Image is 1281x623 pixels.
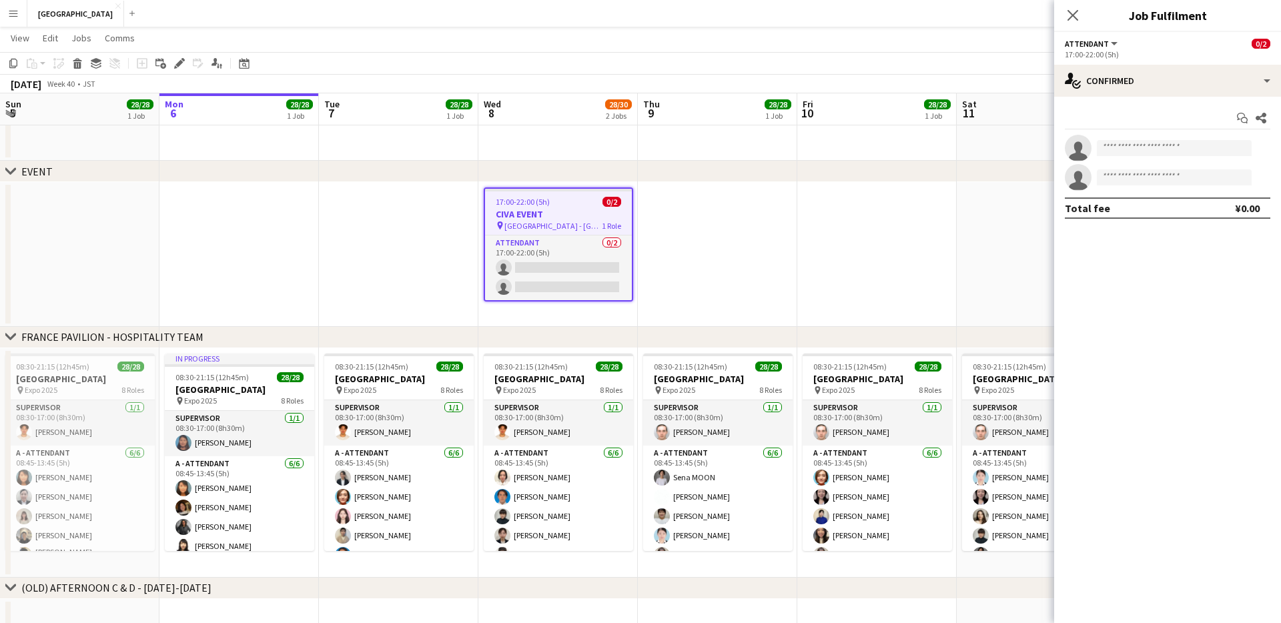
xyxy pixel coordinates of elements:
[504,221,602,231] span: [GEOGRAPHIC_DATA] - [GEOGRAPHIC_DATA] EXPO 2025
[484,400,633,446] app-card-role: SUPERVISOR1/108:30-17:00 (8h30m)[PERSON_NAME]
[494,362,568,372] span: 08:30-21:15 (12h45m)
[643,354,793,551] div: 08:30-21:15 (12h45m)28/28[GEOGRAPHIC_DATA] Expo 20258 RolesSUPERVISOR1/108:30-17:00 (8h30m)[PERSO...
[663,385,695,395] span: Expo 2025
[281,396,304,406] span: 8 Roles
[335,362,408,372] span: 08:30-21:15 (12h45m)
[440,385,463,395] span: 8 Roles
[960,105,977,121] span: 11
[99,29,140,47] a: Comms
[1065,39,1120,49] button: ATTENDANT
[127,99,153,109] span: 28/28
[485,235,632,300] app-card-role: ATTENDANT0/217:00-22:00 (5h)
[71,32,91,44] span: Jobs
[484,187,633,301] app-job-card: 17:00-22:00 (5h)0/2CIVA EVENT [GEOGRAPHIC_DATA] - [GEOGRAPHIC_DATA] EXPO 20251 RoleATTENDANT0/217...
[324,354,474,551] app-job-card: 08:30-21:15 (12h45m)28/28[GEOGRAPHIC_DATA] Expo 20258 RolesSUPERVISOR1/108:30-17:00 (8h30m)[PERSO...
[1065,39,1109,49] span: ATTENDANT
[484,354,633,551] app-job-card: 08:30-21:15 (12h45m)28/28[GEOGRAPHIC_DATA] Expo 20258 RolesSUPERVISOR1/108:30-17:00 (8h30m)[PERSO...
[605,99,632,109] span: 28/30
[5,446,155,592] app-card-role: A - ATTENDANT6/608:45-13:45 (5h)[PERSON_NAME][PERSON_NAME][PERSON_NAME][PERSON_NAME][PERSON_NAME]...
[344,385,376,395] span: Expo 2025
[643,373,793,385] h3: [GEOGRAPHIC_DATA]
[21,165,53,178] div: EVENT
[184,396,217,406] span: Expo 2025
[962,354,1112,551] app-job-card: 08:30-21:15 (12h45m)28/28[GEOGRAPHIC_DATA] Expo 20258 RolesSUPERVISOR1/108:30-17:00 (8h30m)[PERSO...
[11,77,41,91] div: [DATE]
[1054,7,1281,24] h3: Job Fulfilment
[5,29,35,47] a: View
[83,79,95,89] div: JST
[322,105,340,121] span: 7
[602,221,621,231] span: 1 Role
[1235,201,1260,215] div: ¥0.00
[485,208,632,220] h3: CIVA EVENT
[962,373,1112,385] h3: [GEOGRAPHIC_DATA]
[11,32,29,44] span: View
[117,362,144,372] span: 28/28
[643,400,793,446] app-card-role: SUPERVISOR1/108:30-17:00 (8h30m)[PERSON_NAME]
[277,372,304,382] span: 28/28
[165,456,314,598] app-card-role: A - ATTENDANT6/608:45-13:45 (5h)[PERSON_NAME][PERSON_NAME][PERSON_NAME][PERSON_NAME]
[643,98,660,110] span: Thu
[44,79,77,89] span: Week 40
[606,111,631,121] div: 2 Jobs
[5,400,155,446] app-card-role: SUPERVISOR1/108:30-17:00 (8h30m)[PERSON_NAME]
[287,111,312,121] div: 1 Job
[801,105,813,121] span: 10
[27,1,124,27] button: [GEOGRAPHIC_DATA]
[484,98,501,110] span: Wed
[924,99,951,109] span: 28/28
[66,29,97,47] a: Jobs
[43,32,58,44] span: Edit
[436,362,463,372] span: 28/28
[165,354,314,551] app-job-card: In progress08:30-21:15 (12h45m)28/28[GEOGRAPHIC_DATA] Expo 20258 RolesSUPERVISOR1/108:30-17:00 (8...
[755,362,782,372] span: 28/28
[3,105,21,121] span: 5
[813,362,887,372] span: 08:30-21:15 (12h45m)
[759,385,782,395] span: 8 Roles
[962,400,1112,446] app-card-role: SUPERVISOR1/108:30-17:00 (8h30m)[PERSON_NAME]
[5,354,155,551] app-job-card: 08:30-21:15 (12h45m)28/28[GEOGRAPHIC_DATA] Expo 20258 RolesSUPERVISOR1/108:30-17:00 (8h30m)[PERSO...
[446,99,472,109] span: 28/28
[121,385,144,395] span: 8 Roles
[1065,49,1270,59] div: 17:00-22:00 (5h)
[654,362,727,372] span: 08:30-21:15 (12h45m)
[165,98,183,110] span: Mon
[324,98,340,110] span: Tue
[105,32,135,44] span: Comms
[981,385,1014,395] span: Expo 2025
[324,400,474,446] app-card-role: SUPERVISOR1/108:30-17:00 (8h30m)[PERSON_NAME]
[803,446,952,588] app-card-role: A - ATTENDANT6/608:45-13:45 (5h)[PERSON_NAME][PERSON_NAME][PERSON_NAME][PERSON_NAME][PERSON_NAME]
[5,98,21,110] span: Sun
[175,372,249,382] span: 08:30-21:15 (12h45m)
[165,354,314,364] div: In progress
[21,581,211,594] div: (OLD) AFTERNOON C & D - [DATE]-[DATE]
[163,105,183,121] span: 6
[643,446,793,588] app-card-role: A - ATTENDANT6/608:45-13:45 (5h)Sena MOON[PERSON_NAME][PERSON_NAME][PERSON_NAME][PERSON_NAME]
[165,411,314,456] app-card-role: SUPERVISOR1/108:30-17:00 (8h30m)[PERSON_NAME]
[765,111,791,121] div: 1 Job
[925,111,950,121] div: 1 Job
[484,446,633,588] app-card-role: A - ATTENDANT6/608:45-13:45 (5h)[PERSON_NAME][PERSON_NAME][PERSON_NAME][PERSON_NAME][PERSON_NAME]
[324,373,474,385] h3: [GEOGRAPHIC_DATA]
[596,362,622,372] span: 28/28
[503,385,536,395] span: Expo 2025
[37,29,63,47] a: Edit
[127,111,153,121] div: 1 Job
[765,99,791,109] span: 28/28
[165,384,314,396] h3: [GEOGRAPHIC_DATA]
[496,197,550,207] span: 17:00-22:00 (5h)
[803,354,952,551] div: 08:30-21:15 (12h45m)28/28[GEOGRAPHIC_DATA] Expo 20258 RolesSUPERVISOR1/108:30-17:00 (8h30m)[PERSO...
[25,385,57,395] span: Expo 2025
[803,400,952,446] app-card-role: SUPERVISOR1/108:30-17:00 (8h30m)[PERSON_NAME]
[324,446,474,588] app-card-role: A - ATTENDANT6/608:45-13:45 (5h)[PERSON_NAME][PERSON_NAME][PERSON_NAME][PERSON_NAME][PERSON_NAME]
[962,446,1112,588] app-card-role: A - ATTENDANT6/608:45-13:45 (5h)[PERSON_NAME][PERSON_NAME][PERSON_NAME][PERSON_NAME]Sena MOON
[822,385,855,395] span: Expo 2025
[602,197,621,207] span: 0/2
[803,98,813,110] span: Fri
